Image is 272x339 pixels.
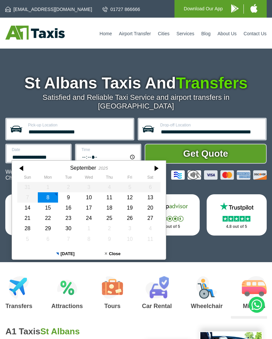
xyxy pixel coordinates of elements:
[102,6,140,13] a: 01727 866666
[120,175,140,182] th: Friday
[28,123,129,127] label: Pick-up Location
[38,175,58,182] th: Monday
[119,31,151,36] a: Airport Transfer
[99,175,120,182] th: Thursday
[70,165,96,171] div: September
[17,203,38,213] div: 14 September 2025
[99,203,120,213] div: 18 September 2025
[38,192,58,203] div: 08 September 2025
[58,223,79,234] div: 30 September 2025
[120,192,140,203] div: 12 September 2025
[145,276,169,299] img: Car Rental
[58,234,79,244] div: 07 October 2025
[58,182,79,192] div: 02 September 2025
[100,31,112,36] a: Home
[79,175,100,182] th: Wednesday
[9,276,29,299] img: Airport Transfers
[58,175,79,182] th: Tuesday
[79,213,100,223] div: 24 September 2025
[5,6,92,13] a: [EMAIL_ADDRESS][DOMAIN_NAME]
[79,182,100,192] div: 03 September 2025
[58,213,79,223] div: 23 September 2025
[81,148,136,152] label: Time
[99,223,120,234] div: 02 October 2025
[99,234,120,244] div: 09 October 2025
[140,234,161,244] div: 11 October 2025
[17,213,38,223] div: 21 September 2025
[42,248,89,259] button: [DATE]
[214,223,259,231] p: 4.8 out of 5
[38,223,58,234] div: 29 September 2025
[218,31,237,36] a: About Us
[17,223,38,234] div: 28 September 2025
[17,234,38,244] div: 05 October 2025
[217,202,256,212] img: Trustpilot
[5,326,131,337] h2: A1 Taxis
[145,144,266,164] button: Get Quote
[17,182,38,192] div: 31 August 2025
[140,175,161,182] th: Saturday
[142,303,172,309] h3: Car Rental
[242,276,267,299] img: Minibus
[38,182,58,192] div: 01 September 2025
[38,234,58,244] div: 06 October 2025
[102,303,123,309] h3: Tours
[250,4,257,13] img: A1 Taxis iPhone App
[120,203,140,213] div: 19 September 2025
[99,166,108,171] div: 2025
[57,276,77,299] img: Attractions
[150,202,189,212] img: Tripadvisor
[223,216,250,222] img: Stars
[191,303,223,309] h3: Wheelchair
[5,75,266,91] h1: St Albans Taxis And
[140,192,161,203] div: 13 September 2025
[184,5,223,13] p: Download Our App
[12,148,66,152] label: Date
[58,203,79,213] div: 16 September 2025
[38,203,58,213] div: 15 September 2025
[228,316,267,334] iframe: chat widget
[243,31,266,36] a: Contact Us
[5,303,32,309] h3: Transfers
[79,234,100,244] div: 08 October 2025
[17,175,38,182] th: Sunday
[51,303,83,309] h3: Attractions
[171,170,267,180] img: Credit And Debit Cards
[156,216,183,222] img: Stars
[99,182,120,192] div: 04 September 2025
[140,213,161,223] div: 27 September 2025
[38,213,58,223] div: 22 September 2025
[5,169,166,181] p: We Now Accept Card & Contactless Payment In
[5,93,266,110] p: Satisfied and Reliable Taxi Service and airport transfers in [GEOGRAPHIC_DATA]
[120,234,140,244] div: 10 October 2025
[99,192,120,203] div: 11 September 2025
[102,276,123,299] img: Tours
[140,203,161,213] div: 20 September 2025
[231,4,238,13] img: A1 Taxis Android App
[99,213,120,223] div: 25 September 2025
[17,192,38,203] div: 07 September 2025
[140,182,161,192] div: 06 September 2025
[5,194,65,235] a: Reviews.io Stars 4.8 out of 5
[160,123,261,127] label: Drop-off Location
[89,248,136,259] button: Close
[40,326,80,336] span: St Albans
[140,194,200,236] a: Tripadvisor Stars 4.8 out of 5
[5,26,65,40] img: A1 Taxis St Albans LTD
[120,182,140,192] div: 05 September 2025
[79,223,100,234] div: 01 October 2025
[140,223,161,234] div: 04 October 2025
[58,192,79,203] div: 09 September 2025
[147,223,192,231] p: 4.8 out of 5
[176,31,194,36] a: Services
[201,31,211,36] a: Blog
[207,194,267,236] a: Trustpilot Stars 4.8 out of 5
[5,169,166,181] span: The Car at No Extra Charge.
[120,213,140,223] div: 26 September 2025
[120,223,140,234] div: 03 October 2025
[158,31,170,36] a: Cities
[196,276,217,299] img: Wheelchair
[79,203,100,213] div: 17 September 2025
[242,303,267,309] h3: Minibus
[176,74,247,92] span: Transfers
